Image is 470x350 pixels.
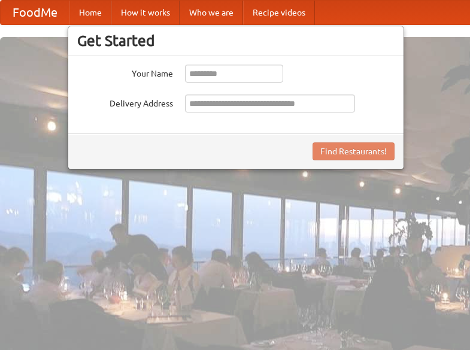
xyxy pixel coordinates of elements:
[180,1,243,25] a: Who we are
[77,65,173,80] label: Your Name
[1,1,69,25] a: FoodMe
[69,1,111,25] a: Home
[313,142,395,160] button: Find Restaurants!
[77,95,173,109] label: Delivery Address
[243,1,315,25] a: Recipe videos
[77,32,395,50] h3: Get Started
[111,1,180,25] a: How it works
